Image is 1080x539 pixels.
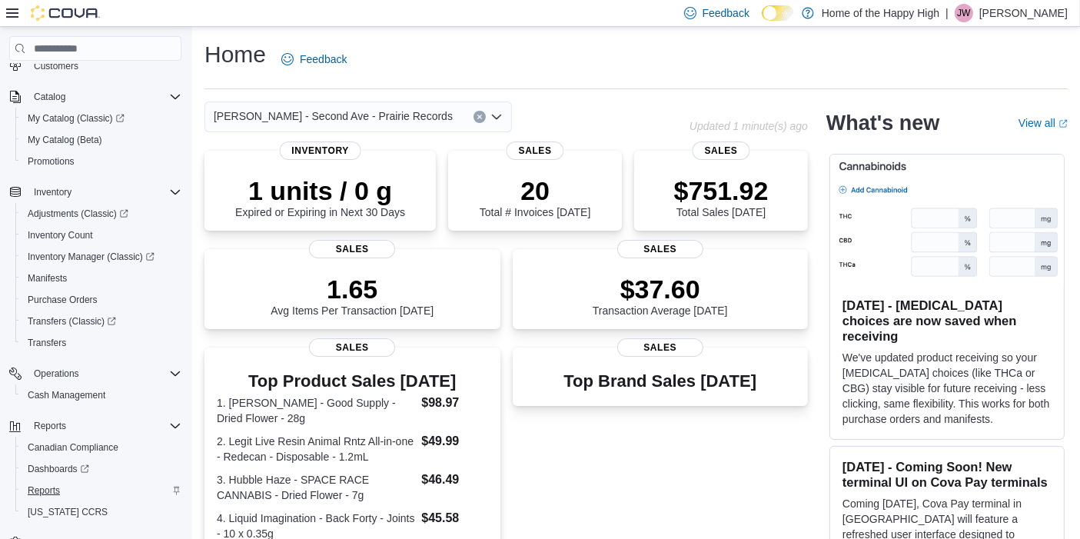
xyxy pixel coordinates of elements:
span: Inventory Manager (Classic) [22,248,181,266]
a: Reports [22,481,66,500]
a: Manifests [22,269,73,288]
svg: External link [1058,119,1068,128]
span: Inventory Manager (Classic) [28,251,155,263]
span: Sales [507,141,564,160]
span: Dark Mode [762,21,763,22]
div: Total # Invoices [DATE] [480,175,590,218]
button: My Catalog (Beta) [15,129,188,151]
dd: $98.97 [421,394,487,412]
span: Inventory [34,186,71,198]
p: 1 units / 0 g [235,175,405,206]
h3: [DATE] - [MEDICAL_DATA] choices are now saved when receiving [842,298,1052,344]
h3: Top Brand Sales [DATE] [563,372,756,391]
button: Reports [15,480,188,501]
button: Customers [3,54,188,76]
h3: Top Product Sales [DATE] [217,372,488,391]
button: Catalog [28,88,71,106]
p: 20 [480,175,590,206]
span: Adjustments (Classic) [22,205,181,223]
a: Purchase Orders [22,291,104,309]
p: $37.60 [593,274,728,304]
span: Manifests [22,269,181,288]
span: Purchase Orders [22,291,181,309]
span: Reports [34,420,66,432]
p: We've updated product receiving so your [MEDICAL_DATA] choices (like THCa or CBG) stay visible fo... [842,350,1052,427]
p: 1.65 [271,274,434,304]
span: Transfers [22,334,181,352]
button: Operations [3,363,188,384]
button: Catalog [3,86,188,108]
button: Promotions [15,151,188,172]
span: Washington CCRS [22,503,181,521]
span: My Catalog (Beta) [22,131,181,149]
span: Promotions [22,152,181,171]
a: Inventory Manager (Classic) [22,248,161,266]
span: Adjustments (Classic) [28,208,128,220]
dt: 3. Hubble Haze - SPACE RACE CANNABIS - Dried Flower - 7g [217,472,415,503]
span: Customers [34,60,78,72]
span: [PERSON_NAME] - Second Ave - Prairie Records [214,107,453,125]
button: Open list of options [490,111,503,123]
img: Cova [31,5,100,21]
div: Avg Items Per Transaction [DATE] [271,274,434,317]
dd: $46.49 [421,471,487,489]
span: Canadian Compliance [28,441,118,454]
a: Canadian Compliance [22,438,125,457]
a: Transfers (Classic) [15,311,188,332]
button: Reports [3,415,188,437]
span: Catalog [34,91,65,103]
span: Dashboards [28,463,89,475]
span: My Catalog (Classic) [22,109,181,128]
button: Cash Management [15,384,188,406]
span: Transfers [28,337,66,349]
span: Reports [28,484,60,497]
a: Transfers (Classic) [22,312,122,331]
span: Sales [617,240,703,258]
p: | [945,4,949,22]
span: JW [957,4,970,22]
a: My Catalog (Beta) [22,131,108,149]
a: Transfers [22,334,72,352]
div: Total Sales [DATE] [674,175,769,218]
button: Clear input [474,111,486,123]
span: Transfers (Classic) [22,312,181,331]
span: Manifests [28,272,67,284]
span: Inventory [28,183,181,201]
span: Customers [28,55,181,75]
dt: 2. Legit Live Resin Animal Rntz All-in-one - Redecan - Disposable - 1.2mL [217,434,415,464]
a: [US_STATE] CCRS [22,503,114,521]
div: Expired or Expiring in Next 30 Days [235,175,405,218]
p: $751.92 [674,175,769,206]
a: Dashboards [15,458,188,480]
span: Sales [693,141,750,160]
p: Home of the Happy High [822,4,939,22]
span: Inventory [279,141,361,160]
h2: What's new [826,111,939,135]
span: Reports [22,481,181,500]
a: Cash Management [22,386,111,404]
span: Sales [309,240,395,258]
span: My Catalog (Beta) [28,134,102,146]
span: Inventory Count [22,226,181,245]
span: Operations [34,368,79,380]
span: Operations [28,364,181,383]
a: My Catalog (Classic) [22,109,131,128]
span: Purchase Orders [28,294,98,306]
a: Feedback [275,44,353,75]
dt: 1. [PERSON_NAME] - Good Supply - Dried Flower - 28g [217,395,415,426]
dd: $49.99 [421,432,487,451]
button: Reports [28,417,72,435]
span: Inventory Count [28,229,93,241]
p: Updated 1 minute(s) ago [690,120,808,132]
button: Inventory [3,181,188,203]
span: Reports [28,417,181,435]
button: Canadian Compliance [15,437,188,458]
span: Feedback [703,5,749,21]
a: My Catalog (Classic) [15,108,188,129]
button: Inventory Count [15,225,188,246]
a: Adjustments (Classic) [22,205,135,223]
span: Cash Management [22,386,181,404]
a: Inventory Manager (Classic) [15,246,188,268]
a: Inventory Count [22,226,99,245]
a: Dashboards [22,460,95,478]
